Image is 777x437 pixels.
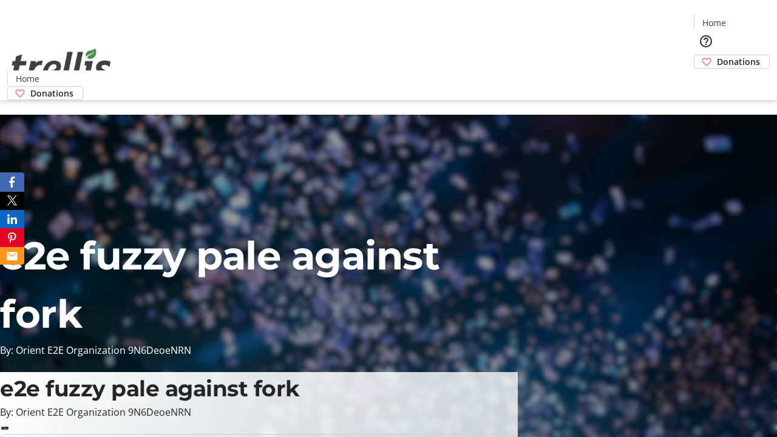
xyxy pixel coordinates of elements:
a: Home [694,16,733,29]
button: Cart [694,69,718,93]
span: Donations [717,55,760,68]
span: Home [16,72,39,85]
span: Home [702,16,726,29]
a: Donations [694,55,770,69]
span: Donations [30,87,73,100]
img: Orient E2E Organization 9N6DeoeNRN's Logo [7,35,115,96]
a: Donations [7,86,83,100]
button: Help [694,29,718,53]
a: Home [8,72,47,85]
